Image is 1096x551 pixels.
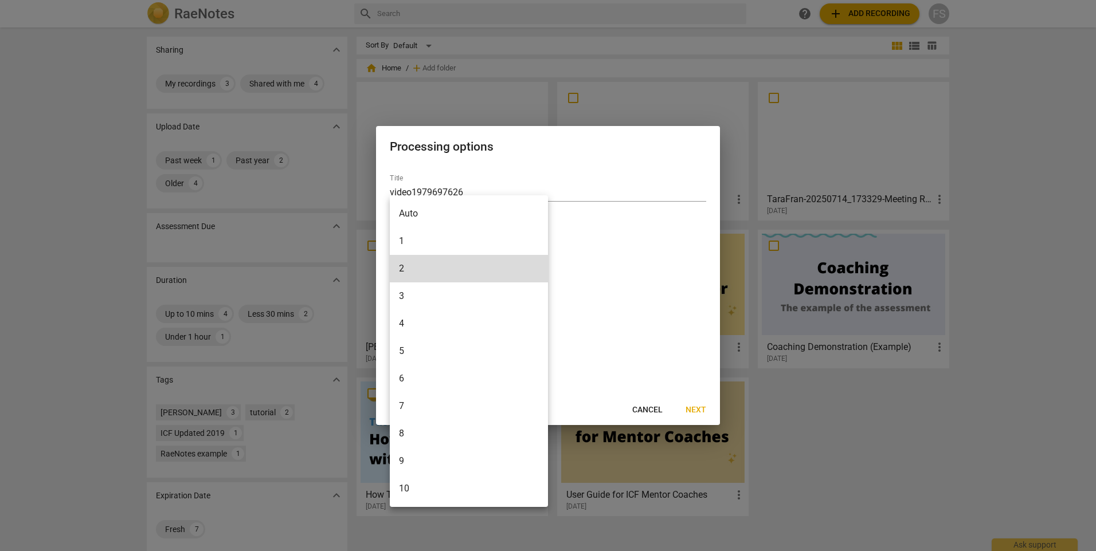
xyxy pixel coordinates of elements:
li: 8 [390,420,548,447]
li: 7 [390,392,548,420]
li: Auto [390,200,548,227]
li: 1 [390,227,548,255]
li: 3 [390,282,548,310]
li: 10 [390,475,548,502]
li: 4 [390,310,548,337]
li: 5 [390,337,548,365]
li: 2 [390,255,548,282]
li: 9 [390,447,548,475]
li: 6 [390,365,548,392]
